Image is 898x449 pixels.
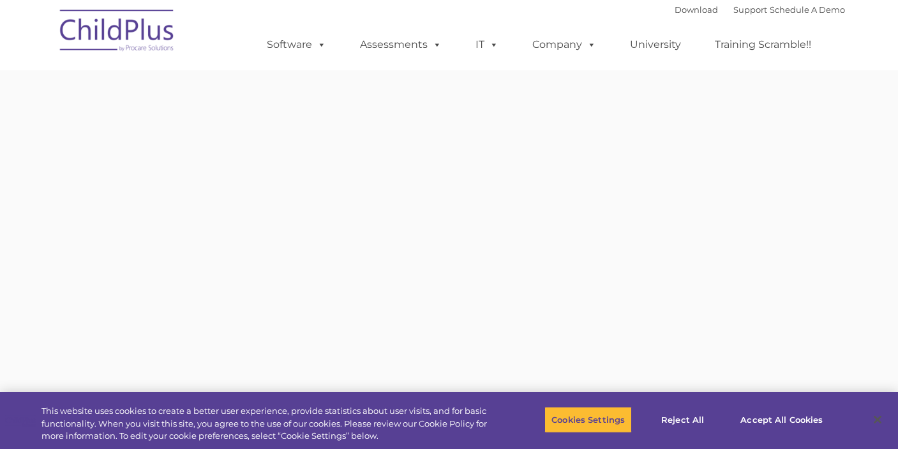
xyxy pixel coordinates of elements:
[675,4,718,15] a: Download
[463,32,511,57] a: IT
[254,32,339,57] a: Software
[520,32,609,57] a: Company
[770,4,845,15] a: Schedule A Demo
[617,32,694,57] a: University
[347,32,454,57] a: Assessments
[643,406,722,433] button: Reject All
[702,32,824,57] a: Training Scramble!!
[864,406,892,434] button: Close
[544,406,632,433] button: Cookies Settings
[54,1,181,65] img: ChildPlus by Procare Solutions
[733,406,830,433] button: Accept All Cookies
[733,4,767,15] a: Support
[41,405,494,443] div: This website uses cookies to create a better user experience, provide statistics about user visit...
[675,4,845,15] font: |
